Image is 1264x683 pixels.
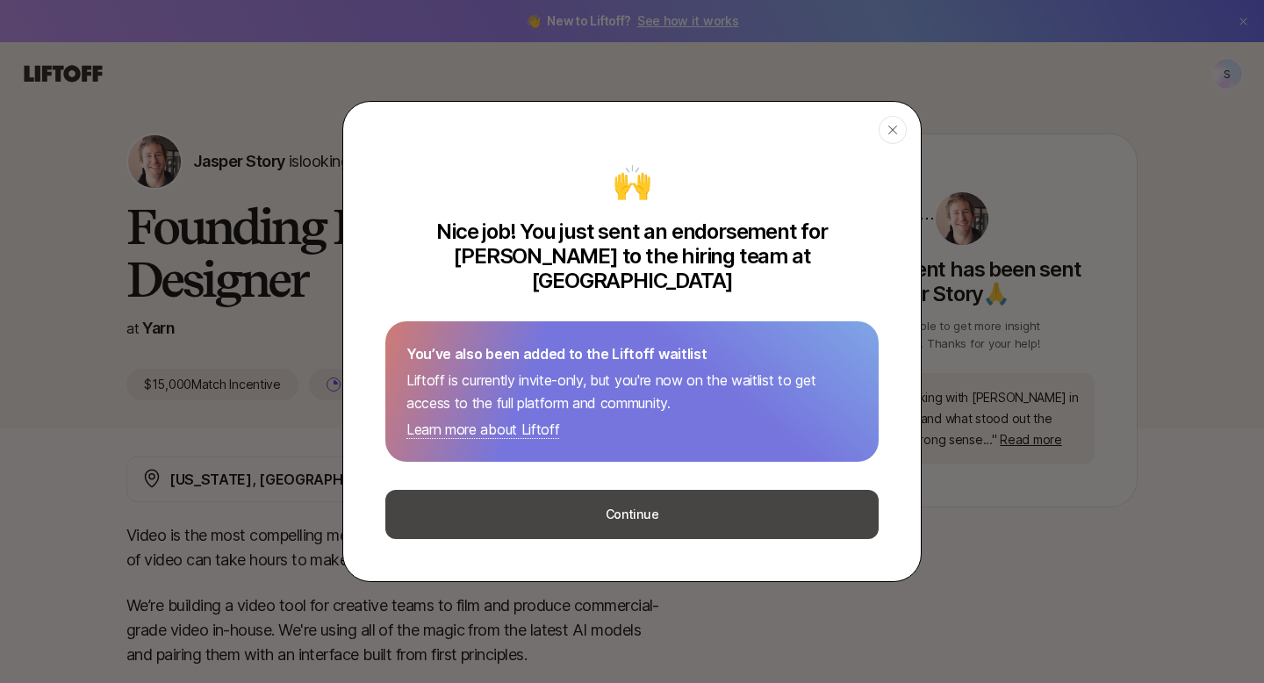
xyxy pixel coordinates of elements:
[613,158,652,205] div: 🙌
[406,342,858,365] p: You’ve also been added to the Liftoff waitlist
[385,490,879,539] button: Continue
[406,421,559,439] a: Learn more about Liftoff
[385,219,879,293] p: Nice job! You just sent an endorsement for [PERSON_NAME] to the hiring team at [GEOGRAPHIC_DATA]
[406,369,858,414] p: Liftoff is currently invite-only, but you're now on the waitlist to get access to the full platfo...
